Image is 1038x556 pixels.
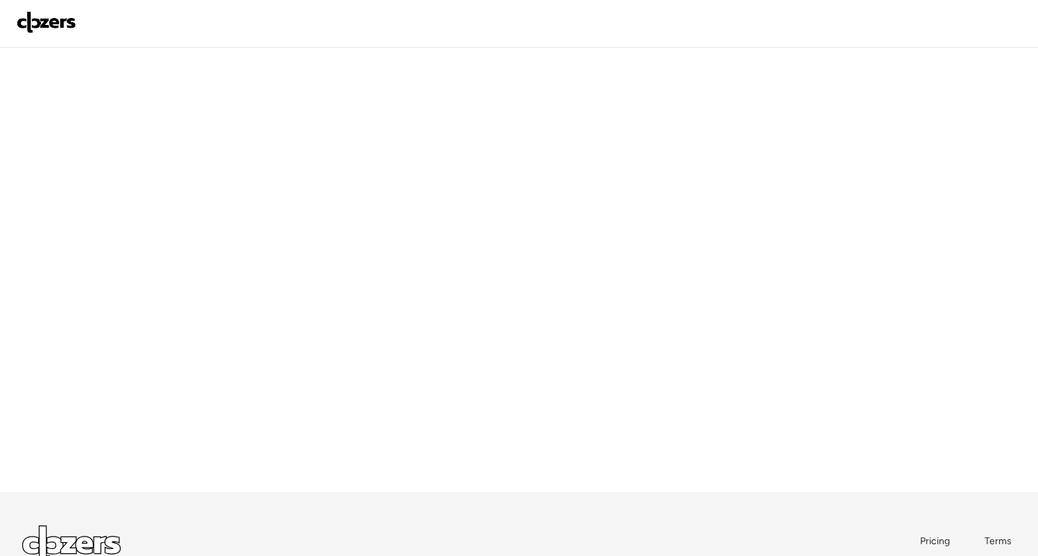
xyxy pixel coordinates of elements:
[17,11,76,33] img: Logo
[985,535,1012,547] span: Terms
[920,535,950,547] span: Pricing
[920,534,951,548] a: Pricing
[985,534,1016,548] a: Terms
